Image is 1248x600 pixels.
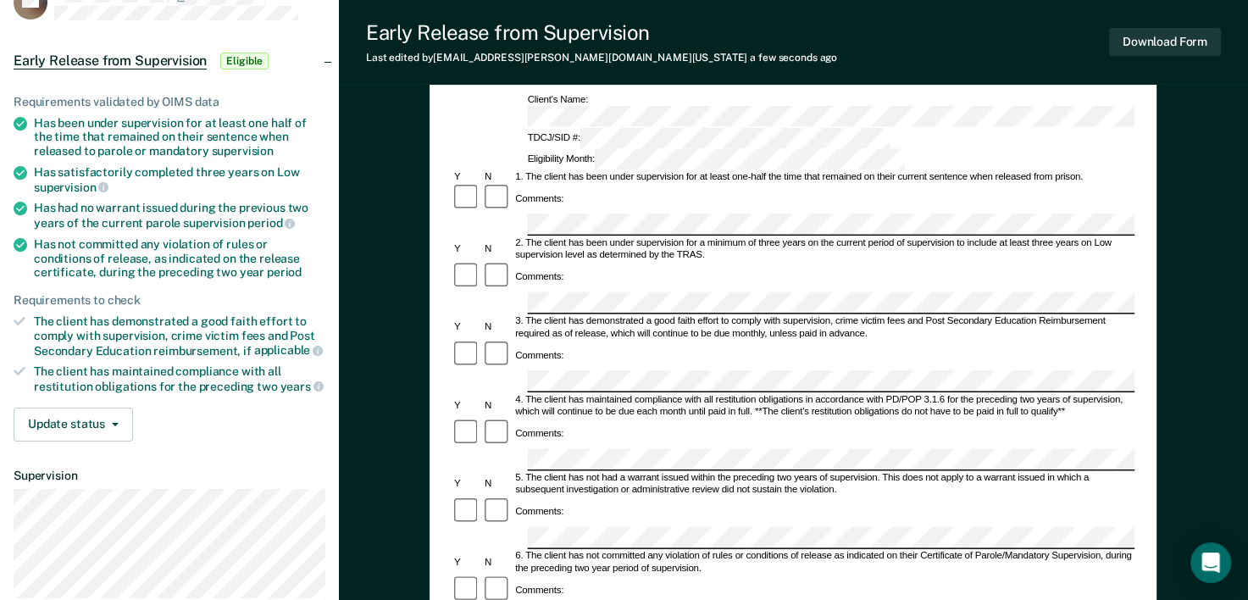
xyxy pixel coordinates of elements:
div: Open Intercom Messenger [1190,542,1231,583]
div: Y [452,557,482,569]
div: N [482,171,513,183]
div: N [482,479,513,491]
div: The client has maintained compliance with all restitution obligations for the preceding two [34,364,325,393]
div: 1. The client has been under supervision for at least one-half the time that remained on their cu... [513,171,1135,183]
span: Eligible [220,53,269,69]
div: The client has demonstrated a good faith effort to comply with supervision, crime victim fees and... [34,314,325,358]
div: Requirements to check [14,293,325,308]
span: years [280,380,324,393]
div: Comments: [513,349,567,361]
div: Early Release from Supervision [366,20,837,45]
div: N [482,322,513,334]
span: supervision [212,144,274,158]
span: Early Release from Supervision [14,53,207,69]
div: 3. The client has demonstrated a good faith effort to comply with supervision, crime victim fees ... [513,316,1135,341]
span: period [267,265,302,279]
div: Y [452,400,482,412]
button: Update status [14,408,133,442]
div: Comments: [513,427,567,439]
div: Y [452,171,482,183]
span: applicable [254,343,323,357]
div: TDCJ/SID #: [525,128,892,149]
div: 4. The client has maintained compliance with all restitution obligations in accordance with PD/PO... [513,394,1135,419]
div: Y [452,322,482,334]
div: N [482,243,513,255]
div: Y [452,479,482,491]
span: a few seconds ago [750,52,837,64]
div: Has not committed any violation of rules or conditions of release, as indicated on the release ce... [34,237,325,280]
div: 5. The client has not had a warrant issued within the preceding two years of supervision. This do... [513,472,1135,497]
div: Comments: [513,271,567,283]
div: 6. The client has not committed any violation of rules or conditions of release as indicated on t... [513,551,1135,575]
span: period [247,216,295,230]
span: supervision [34,181,108,194]
div: 2. The client has been under supervision for a minimum of three years on the current period of su... [513,237,1135,262]
div: Eligibility Month: [525,149,907,170]
button: Download Form [1109,28,1221,56]
div: Comments: [513,192,567,204]
dt: Supervision [14,469,325,483]
div: Has satisfactorily completed three years on Low [34,165,325,194]
div: Last edited by [EMAIL_ADDRESS][PERSON_NAME][DOMAIN_NAME][US_STATE] [366,52,837,64]
div: Has been under supervision for at least one half of the time that remained on their sentence when... [34,116,325,158]
div: Y [452,243,482,255]
div: Has had no warrant issued during the previous two years of the current parole supervision [34,201,325,230]
div: Requirements validated by OIMS data [14,95,325,109]
div: N [482,400,513,412]
div: Comments: [513,506,567,518]
div: N [482,557,513,569]
div: Comments: [513,584,567,596]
